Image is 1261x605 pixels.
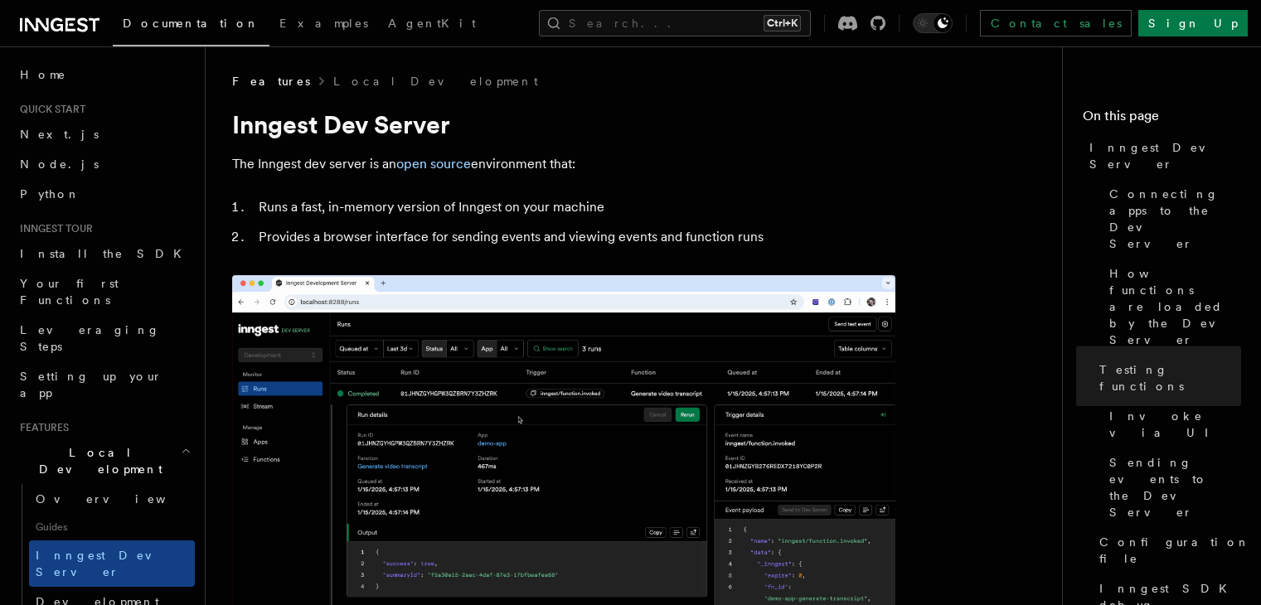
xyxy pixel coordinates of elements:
[13,438,195,484] button: Local Development
[20,187,80,201] span: Python
[378,5,486,45] a: AgentKit
[1138,10,1248,36] a: Sign Up
[232,152,895,176] p: The Inngest dev server is an environment that:
[20,247,192,260] span: Install the SDK
[980,10,1132,36] a: Contact sales
[20,157,99,171] span: Node.js
[13,179,195,209] a: Python
[254,196,895,219] li: Runs a fast, in-memory version of Inngest on your machine
[1099,361,1241,394] span: Testing functions
[1083,106,1241,133] h4: On this page
[123,17,259,30] span: Documentation
[1109,454,1241,520] span: Sending events to the Dev Server
[29,514,195,540] span: Guides
[20,370,162,399] span: Setting up your app
[1093,527,1241,574] a: Configuration file
[1089,139,1241,172] span: Inngest Dev Server
[13,103,85,116] span: Quick start
[20,323,160,353] span: Leveraging Steps
[113,5,269,46] a: Documentation
[13,444,181,477] span: Local Development
[13,222,93,235] span: Inngest tour
[13,239,195,269] a: Install the SDK
[1109,186,1241,252] span: Connecting apps to the Dev Server
[29,484,195,514] a: Overview
[279,17,368,30] span: Examples
[1083,133,1241,179] a: Inngest Dev Server
[388,17,476,30] span: AgentKit
[20,277,119,307] span: Your first Functions
[13,119,195,149] a: Next.js
[13,361,195,408] a: Setting up your app
[254,225,895,249] li: Provides a browser interface for sending events and viewing events and function runs
[1099,534,1250,567] span: Configuration file
[36,492,206,506] span: Overview
[13,315,195,361] a: Leveraging Steps
[232,73,310,90] span: Features
[1109,265,1241,348] span: How functions are loaded by the Dev Server
[396,156,471,172] a: open source
[13,269,195,315] a: Your first Functions
[20,66,66,83] span: Home
[20,128,99,141] span: Next.js
[13,421,69,434] span: Features
[913,13,953,33] button: Toggle dark mode
[1103,401,1241,448] a: Invoke via UI
[1109,408,1241,441] span: Invoke via UI
[333,73,538,90] a: Local Development
[1103,448,1241,527] a: Sending events to the Dev Server
[764,15,801,31] kbd: Ctrl+K
[539,10,811,36] button: Search...Ctrl+K
[1103,179,1241,259] a: Connecting apps to the Dev Server
[13,149,195,179] a: Node.js
[232,109,895,139] h1: Inngest Dev Server
[36,549,177,578] span: Inngest Dev Server
[269,5,378,45] a: Examples
[13,60,195,90] a: Home
[1103,259,1241,355] a: How functions are loaded by the Dev Server
[29,540,195,587] a: Inngest Dev Server
[1093,355,1241,401] a: Testing functions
